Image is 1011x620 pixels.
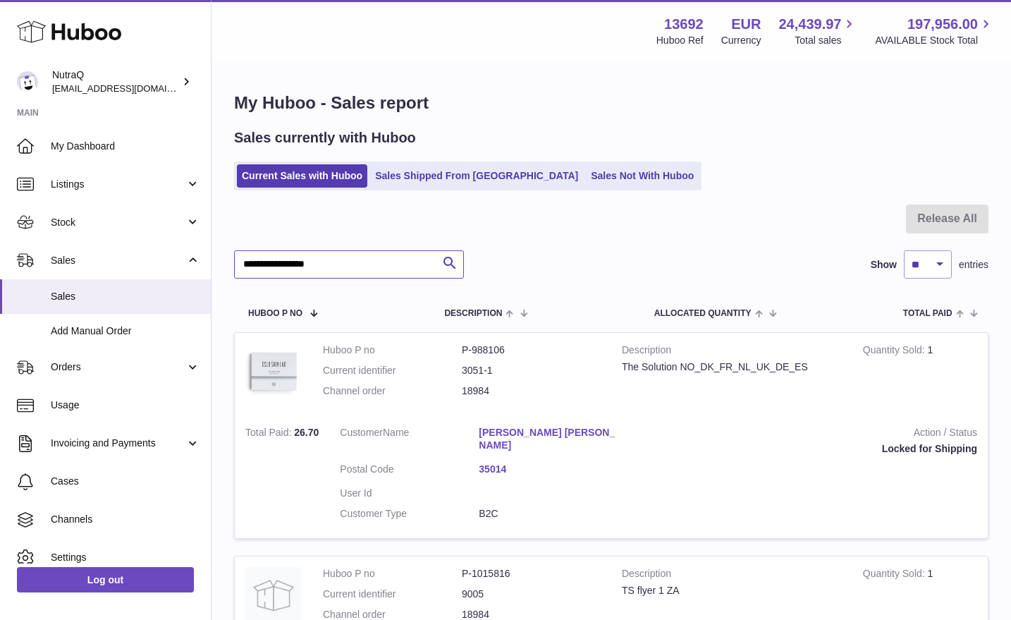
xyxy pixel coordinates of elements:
a: 197,956.00 AVAILABLE Stock Total [875,15,994,47]
span: Settings [51,551,200,564]
td: 1 [852,333,988,415]
a: 35014 [479,463,618,476]
strong: Description [622,344,842,360]
div: NutraQ [52,68,179,95]
dd: P-1015816 [462,567,601,581]
dt: Huboo P no [323,344,462,357]
span: Sales [51,254,185,267]
div: Huboo Ref [656,34,704,47]
dt: Channel order [323,384,462,398]
span: Listings [51,178,185,191]
span: 26.70 [294,427,319,438]
span: Customer [340,427,383,438]
span: Cases [51,475,200,488]
dt: Huboo P no [323,567,462,581]
h1: My Huboo - Sales report [234,92,988,114]
img: 136921728478892.jpg [245,344,302,400]
span: My Dashboard [51,140,200,153]
strong: Quantity Sold [863,344,928,359]
dt: Current identifier [323,588,462,601]
div: Currency [721,34,761,47]
span: Huboo P no [248,309,302,318]
strong: 13692 [664,15,704,34]
dt: Current identifier [323,364,462,377]
dd: 9005 [462,588,601,601]
a: Current Sales with Huboo [237,164,367,188]
dd: 18984 [462,384,601,398]
dt: Name [340,426,479,456]
strong: Action / Status [639,426,977,443]
dt: Postal Code [340,463,479,480]
span: ALLOCATED Quantity [654,309,752,318]
strong: EUR [731,15,761,34]
label: Show [871,258,897,272]
span: AVAILABLE Stock Total [875,34,994,47]
span: Orders [51,360,185,374]
a: Sales Not With Huboo [586,164,699,188]
h2: Sales currently with Huboo [234,128,416,147]
span: entries [959,258,988,272]
strong: Description [622,567,842,584]
div: Locked for Shipping [639,442,977,456]
dd: P-988106 [462,344,601,357]
span: Usage [51,399,200,412]
dt: User Id [340,487,479,500]
strong: Total Paid [245,427,294,442]
img: log@nutraq.com [17,71,38,92]
a: [PERSON_NAME] [PERSON_NAME] [479,426,618,453]
span: 197,956.00 [907,15,978,34]
div: The Solution NO_DK_FR_NL_UK_DE_ES [622,360,842,374]
div: TS flyer 1 ZA [622,584,842,597]
strong: Quantity Sold [863,568,928,583]
span: Sales [51,290,200,303]
span: Total sales [795,34,857,47]
a: Log out [17,567,194,592]
span: Stock [51,216,185,229]
span: Add Manual Order [51,324,200,338]
span: Total paid [903,309,952,318]
span: Channels [51,513,200,526]
a: Sales Shipped From [GEOGRAPHIC_DATA] [370,164,583,188]
span: Description [444,309,502,318]
dd: 3051-1 [462,364,601,377]
span: [EMAIL_ADDRESS][DOMAIN_NAME] [52,83,207,94]
dd: B2C [479,507,618,521]
span: Invoicing and Payments [51,437,185,450]
a: 24,439.97 Total sales [778,15,857,47]
span: 24,439.97 [778,15,841,34]
dt: Customer Type [340,507,479,521]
